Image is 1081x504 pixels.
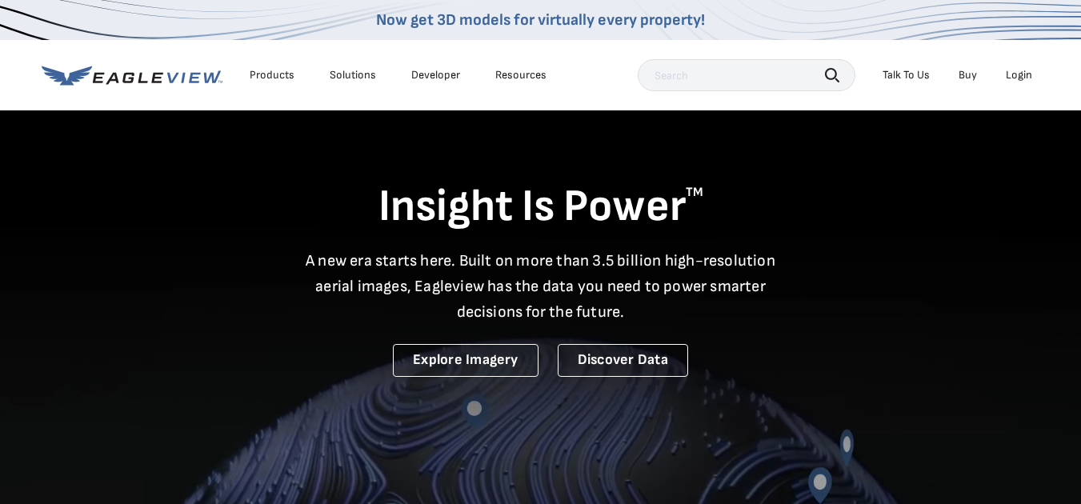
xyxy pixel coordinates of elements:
h1: Insight Is Power [42,179,1040,235]
input: Search [638,59,855,91]
div: Talk To Us [883,68,930,82]
div: Resources [495,68,547,82]
div: Solutions [330,68,376,82]
a: Now get 3D models for virtually every property! [376,10,705,30]
p: A new era starts here. Built on more than 3.5 billion high-resolution aerial images, Eagleview ha... [296,248,786,325]
a: Developer [411,68,460,82]
a: Explore Imagery [393,344,538,377]
sup: TM [686,185,703,200]
a: Buy [959,68,977,82]
a: Discover Data [558,344,688,377]
div: Login [1006,68,1032,82]
div: Products [250,68,294,82]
